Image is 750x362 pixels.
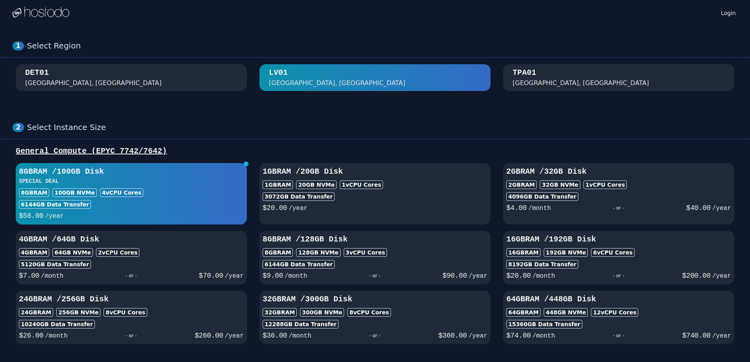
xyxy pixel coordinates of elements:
h3: 32GB RAM / 300 GB Disk [263,294,487,305]
div: 1 vCPU Cores [340,180,383,189]
div: 8 vCPU Cores [347,308,391,317]
button: 16GBRAM /192GB Disk16GBRAM192GB NVMe6vCPU Cores8192GB Data Transfer$20.00/month- or -$200.00/year [503,231,734,284]
button: 4GBRAM /64GB Disk4GBRAM64GB NVMe2vCPU Cores5120GB Data Transfer$7.00/month- or -$70.00/year [16,231,247,284]
button: 8GBRAM /100GB DiskSPECIAL DEAL8GBRAM100GB NVMe4vCPU Cores6144GB Data Transfer$58.00/year [16,163,247,225]
span: $ 9.00 [263,272,283,280]
span: $ 7.00 [19,272,39,280]
div: 64GB RAM [506,308,541,317]
span: /year [289,205,307,212]
div: Select Instance Size [27,123,737,132]
div: 6 vCPU Cores [591,248,634,257]
span: /year [469,273,487,280]
div: Select Region [27,41,737,51]
span: $ 26.00 [19,332,43,340]
span: $ 20.00 [506,272,531,280]
div: LV01 [269,67,288,78]
span: /year [712,273,731,280]
img: Logo [13,7,69,19]
div: - or - [63,270,198,281]
span: /month [289,332,311,340]
div: 3072 GB Data Transfer [263,192,335,201]
div: 256 GB NVMe [56,308,100,317]
span: $ 360.00 [439,332,467,340]
div: 24GB RAM [19,308,53,317]
div: 100 GB NVMe [52,188,96,197]
span: /year [712,205,731,212]
span: /year [225,332,244,340]
div: - or - [68,330,195,341]
span: $ 40.00 [686,204,711,212]
h3: 1GB RAM / 20 GB Disk [263,166,487,177]
button: DET01 [GEOGRAPHIC_DATA], [GEOGRAPHIC_DATA] [16,64,247,91]
div: - or - [555,330,682,341]
button: 1GBRAM /20GB Disk1GBRAM20GB NVMe1vCPU Cores3072GB Data Transfer$20.00/year [259,163,491,225]
div: 8GB RAM [263,248,293,257]
span: $ 4.00 [506,204,527,212]
span: $ 36.00 [263,332,287,340]
button: 64GBRAM /448GB Disk64GBRAM448GB NVMe12vCPU Cores15360GB Data Transfer$74.00/month- or -$740.00/year [503,291,734,344]
div: 6144 GB Data Transfer [263,260,335,269]
div: 1GB RAM [263,180,293,189]
div: - or - [311,330,439,341]
div: 8 vCPU Cores [104,308,147,317]
div: [GEOGRAPHIC_DATA], [GEOGRAPHIC_DATA] [513,78,649,88]
button: 24GBRAM /256GB Disk24GBRAM256GB NVMe8vCPU Cores10240GB Data Transfer$26.00/month- or -$260.00/year [16,291,247,344]
div: [GEOGRAPHIC_DATA], [GEOGRAPHIC_DATA] [25,78,162,88]
span: /month [41,273,64,280]
div: General Compute (EPYC 7742/7642) [13,146,737,157]
span: /year [225,273,244,280]
div: 300 GB NVMe [300,308,344,317]
span: $ 58.00 [19,212,43,220]
div: 4 vCPU Cores [100,188,143,197]
div: - or - [555,270,682,281]
h3: SPECIAL DEAL [19,177,244,185]
div: 10240 GB Data Transfer [19,320,95,329]
div: 12 vCPU Cores [591,308,638,317]
span: $ 740.00 [682,332,711,340]
div: 16GB RAM [506,248,541,257]
div: 128 GB NVMe [296,248,340,257]
div: 1 [13,41,24,50]
div: TPA01 [513,67,536,78]
a: Login [719,7,737,17]
span: $ 200.00 [682,272,711,280]
span: $ 70.00 [199,272,223,280]
h3: 8GB RAM / 100 GB Disk [19,166,244,177]
div: 2 vCPU Cores [96,248,139,257]
div: 2GB RAM [506,180,537,189]
span: /month [285,273,307,280]
div: 32GB RAM [263,308,297,317]
button: 32GBRAM /300GB Disk32GBRAM300GB NVMe8vCPU Cores12288GB Data Transfer$36.00/month- or -$360.00/year [259,291,491,344]
span: $ 74.00 [506,332,531,340]
span: /month [532,332,555,340]
h3: 8GB RAM / 128 GB Disk [263,234,487,245]
div: 4096 GB Data Transfer [506,192,578,201]
h3: 64GB RAM / 448 GB Disk [506,294,731,305]
div: - or - [307,270,442,281]
div: 3 vCPU Cores [344,248,387,257]
span: $ 20.00 [263,204,287,212]
div: DET01 [25,67,49,78]
div: 1 vCPU Cores [583,180,627,189]
span: /year [469,332,487,340]
div: 64 GB NVMe [52,248,93,257]
span: /month [528,205,551,212]
div: 448 GB NVMe [544,308,588,317]
h3: 24GB RAM / 256 GB Disk [19,294,244,305]
div: 2 [13,123,24,132]
span: $ 260.00 [195,332,223,340]
button: LV01 [GEOGRAPHIC_DATA], [GEOGRAPHIC_DATA] [259,64,491,91]
div: 8192 GB Data Transfer [506,260,578,269]
h3: 4GB RAM / 64 GB Disk [19,234,244,245]
button: TPA01 [GEOGRAPHIC_DATA], [GEOGRAPHIC_DATA] [503,64,734,91]
span: /year [45,213,64,220]
h3: 16GB RAM / 192 GB Disk [506,234,731,245]
div: 12288 GB Data Transfer [263,320,339,329]
div: 32 GB NVMe [540,180,580,189]
div: - or - [551,202,686,213]
div: 192 GB NVMe [544,248,588,257]
div: 4GB RAM [19,248,49,257]
span: /month [532,273,555,280]
div: 8GB RAM [19,188,49,197]
span: /month [45,332,68,340]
